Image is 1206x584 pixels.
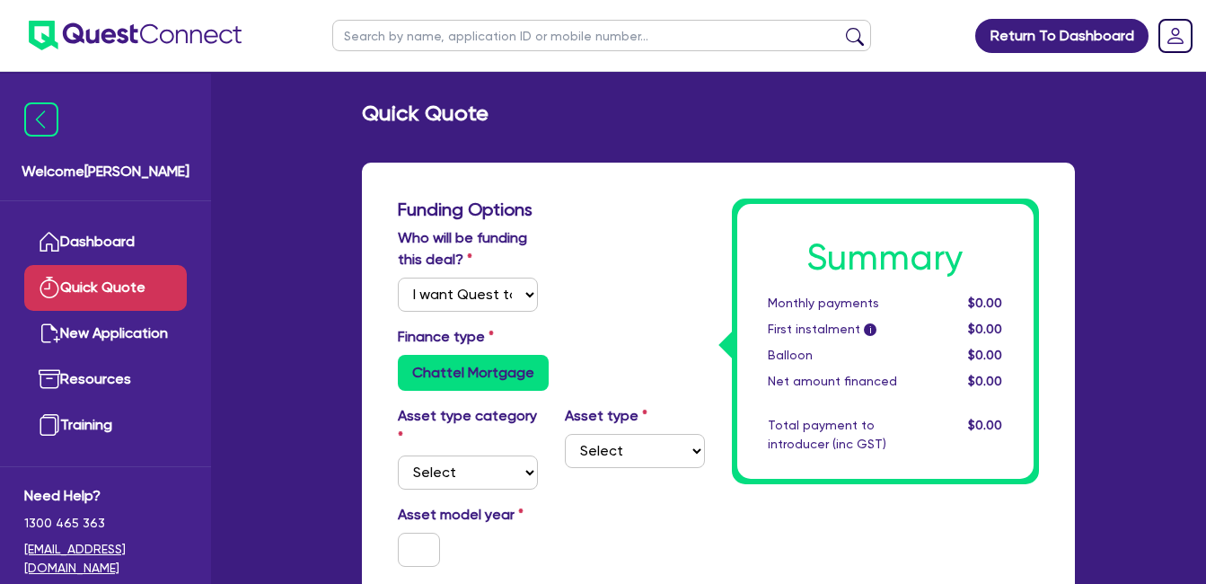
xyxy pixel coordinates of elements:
[968,374,1002,388] span: $0.00
[332,20,871,51] input: Search by name, application ID or mobile number...
[768,236,1003,279] h1: Summary
[968,322,1002,336] span: $0.00
[24,219,187,265] a: Dashboard
[754,346,929,365] div: Balloon
[398,355,549,391] label: Chattel Mortgage
[39,414,60,436] img: training
[398,199,705,220] h3: Funding Options
[968,418,1002,432] span: $0.00
[39,368,60,390] img: resources
[968,348,1002,362] span: $0.00
[24,514,187,533] span: 1300 465 363
[29,21,242,50] img: quest-connect-logo-blue
[1152,13,1199,59] a: Dropdown toggle
[39,277,60,298] img: quick-quote
[384,504,551,526] label: Asset model year
[24,403,187,448] a: Training
[362,101,489,127] h2: Quick Quote
[24,540,187,578] a: [EMAIL_ADDRESS][DOMAIN_NAME]
[398,326,494,348] label: Finance type
[864,323,876,336] span: i
[968,296,1002,310] span: $0.00
[24,102,58,137] img: icon-menu-close
[24,265,187,311] a: Quick Quote
[754,416,929,454] div: Total payment to introducer (inc GST)
[22,161,189,182] span: Welcome [PERSON_NAME]
[39,323,60,344] img: new-application
[398,227,538,270] label: Who will be funding this deal?
[398,405,538,448] label: Asset type category
[24,311,187,357] a: New Application
[24,357,187,403] a: Resources
[975,19,1149,53] a: Return To Dashboard
[754,320,929,339] div: First instalment
[565,405,647,427] label: Asset type
[754,372,929,391] div: Net amount financed
[754,294,929,313] div: Monthly payments
[24,485,187,507] span: Need Help?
